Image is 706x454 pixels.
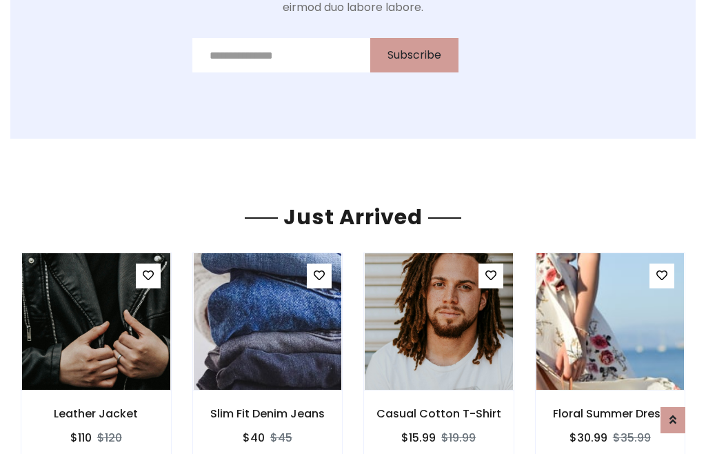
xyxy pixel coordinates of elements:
[270,430,292,446] del: $45
[193,407,343,420] h6: Slim Fit Denim Jeans
[243,431,265,444] h6: $40
[536,407,685,420] h6: Floral Summer Dress
[278,202,428,232] span: Just Arrived
[70,431,92,444] h6: $110
[569,431,607,444] h6: $30.99
[441,430,476,446] del: $19.99
[21,407,171,420] h6: Leather Jacket
[364,407,514,420] h6: Casual Cotton T-Shirt
[97,430,122,446] del: $120
[370,38,458,72] button: Subscribe
[613,430,651,446] del: $35.99
[401,431,436,444] h6: $15.99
